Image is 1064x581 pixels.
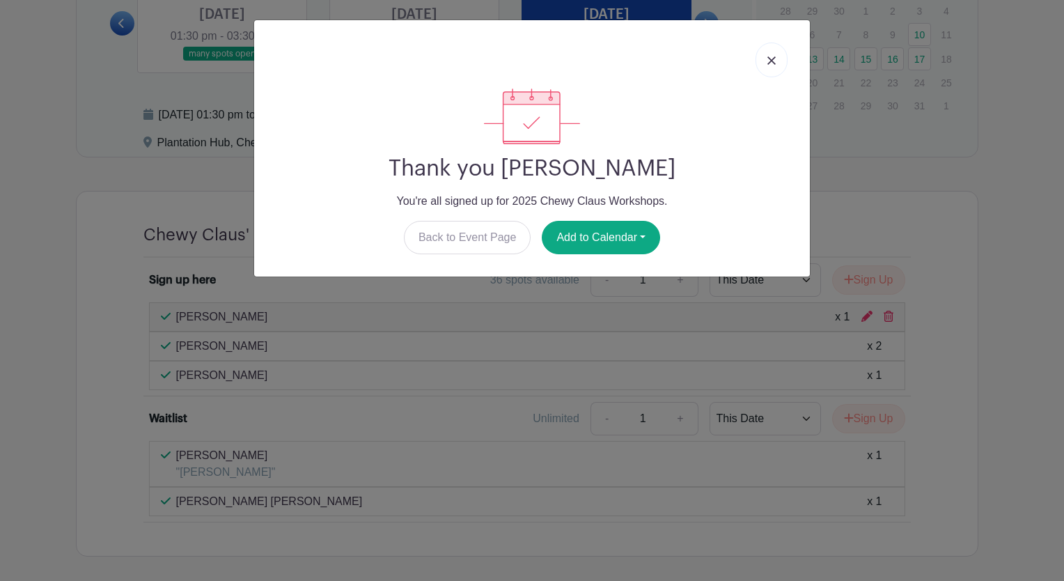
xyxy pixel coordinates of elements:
h2: Thank you [PERSON_NAME] [265,155,799,182]
button: Add to Calendar [542,221,660,254]
img: signup_complete-c468d5dda3e2740ee63a24cb0ba0d3ce5d8a4ecd24259e683200fb1569d990c8.svg [484,88,580,144]
img: close_button-5f87c8562297e5c2d7936805f587ecaba9071eb48480494691a3f1689db116b3.svg [767,56,776,65]
a: Back to Event Page [404,221,531,254]
p: You're all signed up for 2025 Chewy Claus Workshops. [265,193,799,210]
